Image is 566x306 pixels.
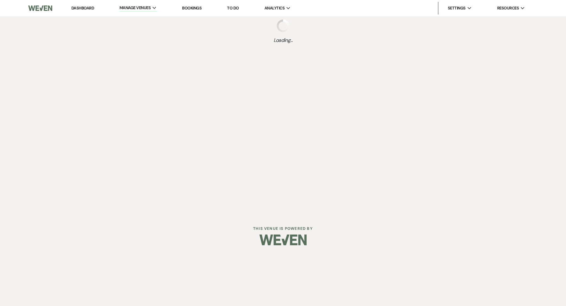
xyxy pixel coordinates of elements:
span: Loading... [274,37,293,44]
a: Dashboard [71,5,94,11]
span: Resources [497,5,519,11]
span: Manage Venues [119,5,151,11]
img: Weven Logo [28,2,52,15]
img: loading spinner [277,20,289,32]
a: To Do [227,5,239,11]
img: Weven Logo [259,229,307,251]
a: Bookings [182,5,202,11]
span: Settings [448,5,466,11]
span: Analytics [264,5,285,11]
